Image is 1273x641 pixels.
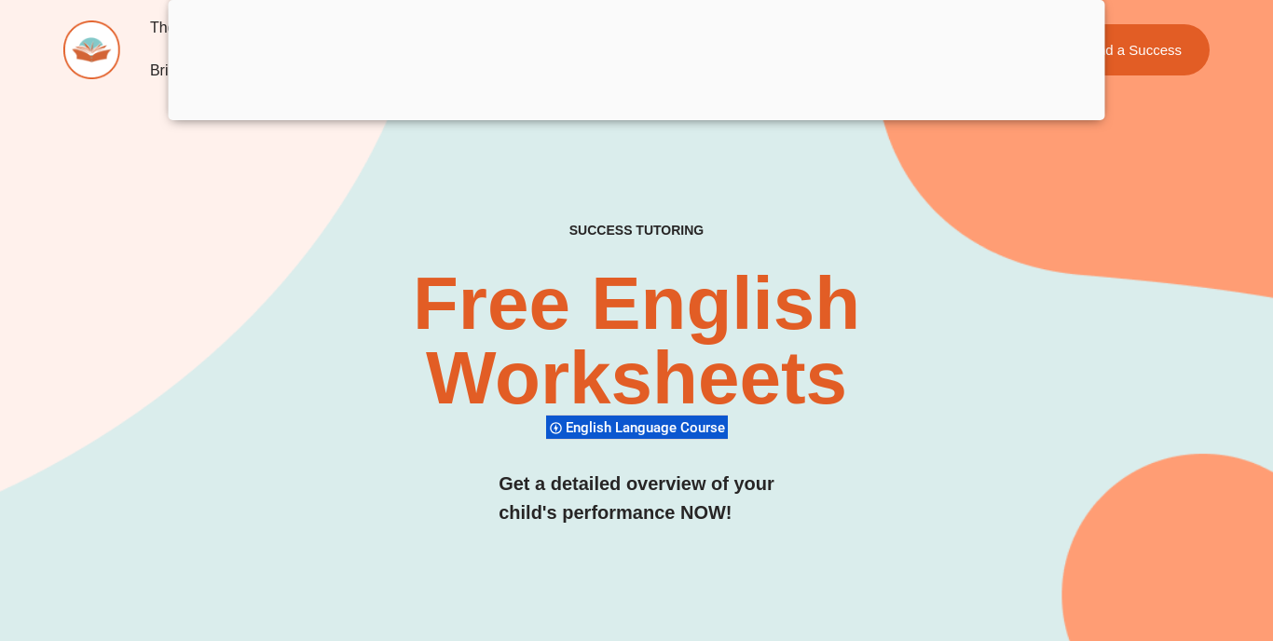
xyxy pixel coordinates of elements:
h3: Get a detailed overview of your child's performance NOW! [499,470,774,527]
a: Find a Success [1058,24,1210,75]
a: Bring a Buddy [139,49,255,92]
div: English Language Course [546,415,728,440]
span: English Language Course [566,419,731,436]
h4: SUCCESS TUTORING​ [467,223,806,239]
nav: Menu [139,7,845,92]
span: Find a Success [1086,43,1182,57]
h2: Free English Worksheets​ [258,266,1014,416]
a: The Difference [139,7,278,49]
